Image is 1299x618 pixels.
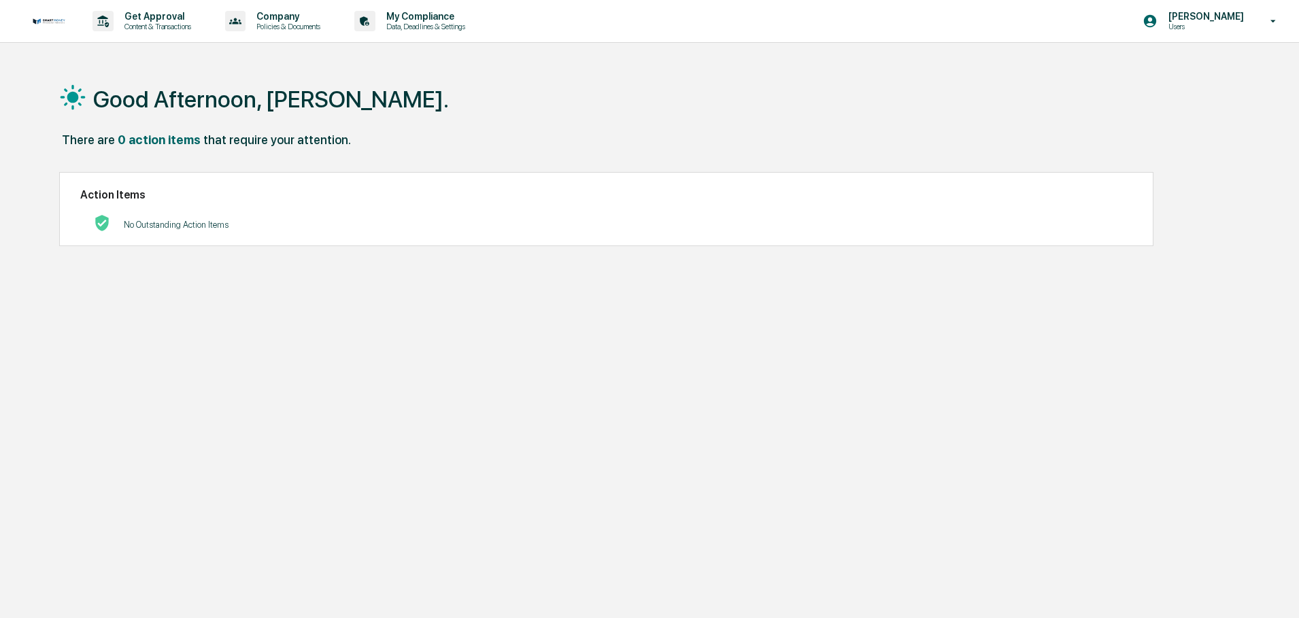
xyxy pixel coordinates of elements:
[114,22,198,31] p: Content & Transactions
[375,22,472,31] p: Data, Deadlines & Settings
[80,188,1132,201] h2: Action Items
[375,11,472,22] p: My Compliance
[93,86,449,113] h1: Good Afternoon, [PERSON_NAME].
[203,133,351,147] div: that require your attention.
[1158,22,1251,31] p: Users
[114,11,198,22] p: Get Approval
[246,22,327,31] p: Policies & Documents
[124,220,229,230] p: No Outstanding Action Items
[94,215,110,231] img: No Actions logo
[246,11,327,22] p: Company
[33,18,65,24] img: logo
[118,133,201,147] div: 0 action items
[1158,11,1251,22] p: [PERSON_NAME]
[62,133,115,147] div: There are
